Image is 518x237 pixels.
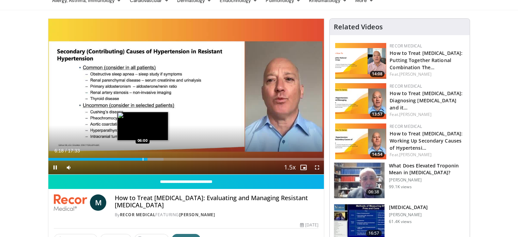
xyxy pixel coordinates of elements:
[334,162,466,198] a: 06:38 What Does Elevated Troponin Mean in [MEDICAL_DATA]? [PERSON_NAME] 99.1K views
[48,158,324,161] div: Progress Bar
[370,71,384,77] span: 14:08
[283,161,297,174] button: Playback Rate
[390,112,464,118] div: Feat.
[335,43,386,79] img: aa0c1c4c-505f-4390-be68-90f38cd57539.png.150x105_q85_crop-smart_upscale.png
[366,230,382,237] span: 16:57
[335,123,386,159] a: 14:54
[62,161,76,174] button: Mute
[399,152,431,158] a: [PERSON_NAME]
[389,162,466,176] h3: What Does Elevated Troponin Mean in [MEDICAL_DATA]?
[48,161,62,174] button: Pause
[389,219,411,224] p: 61.4K views
[90,194,106,211] a: M
[389,177,466,183] p: [PERSON_NAME]
[366,189,382,195] span: 06:38
[114,212,318,218] div: By FEATURING
[48,19,324,175] video-js: Video Player
[179,212,215,218] a: [PERSON_NAME]
[390,152,464,158] div: Feat.
[335,123,386,159] img: 5ca00d86-64b6-43d7-b219-4fe40f4d8433.jpg.150x105_q85_crop-smart_upscale.jpg
[120,212,155,218] a: Recor Medical
[335,83,386,119] a: 13:57
[114,194,318,209] h4: How to Treat [MEDICAL_DATA]: Evaluating and Managing Resistant [MEDICAL_DATA]
[297,161,310,174] button: Enable picture-in-picture mode
[334,163,384,198] img: 98daf78a-1d22-4ebe-927e-10afe95ffd94.150x105_q85_crop-smart_upscale.jpg
[370,111,384,117] span: 13:57
[117,112,168,140] img: image.jpeg
[335,83,386,119] img: 6e35119b-2341-4763-b4bf-2ef279db8784.jpg.150x105_q85_crop-smart_upscale.jpg
[54,148,64,153] span: 6:18
[390,50,462,71] a: How to Treat [MEDICAL_DATA]: Putting Together Rational Combination The…
[389,184,411,190] p: 99.1K views
[389,204,428,211] h3: [MEDICAL_DATA]
[370,151,384,158] span: 14:54
[334,23,383,31] h4: Related Videos
[390,43,422,49] a: Recor Medical
[389,212,428,218] p: [PERSON_NAME]
[390,130,462,151] a: How to Treat [MEDICAL_DATA]: Working Up Secondary Causes of Hypertensi…
[399,112,431,117] a: [PERSON_NAME]
[335,43,386,79] a: 14:08
[65,148,67,153] span: /
[390,90,462,111] a: How to Treat [MEDICAL_DATA]: Diagnosing [MEDICAL_DATA] and it…
[68,148,80,153] span: 17:33
[54,194,88,211] img: Recor Medical
[390,123,422,129] a: Recor Medical
[399,71,431,77] a: [PERSON_NAME]
[390,83,422,89] a: Recor Medical
[390,71,464,77] div: Feat.
[300,222,318,228] div: [DATE]
[310,161,324,174] button: Fullscreen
